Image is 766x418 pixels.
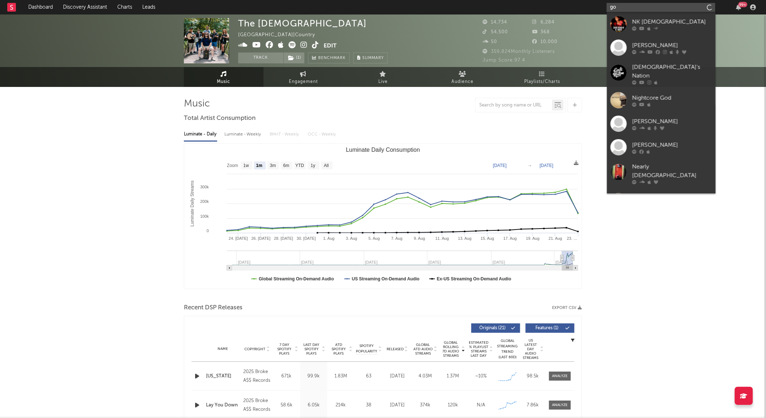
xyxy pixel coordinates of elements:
[493,163,507,168] text: [DATE]
[224,128,262,141] div: Luminate - Weekly
[469,373,493,380] div: ~ 10 %
[289,78,318,86] span: Engagement
[476,103,552,108] input: Search by song name or URL
[530,326,564,330] span: Features ( 1 )
[413,373,437,380] div: 4.03M
[497,338,518,360] div: Global Streaming Trend (Last 60D)
[311,163,315,168] text: 1y
[567,236,577,241] text: 23. …
[526,323,574,333] button: Features(1)
[356,402,382,409] div: 38
[329,373,353,380] div: 1.83M
[632,192,712,209] div: [PERSON_NAME] the Goddess
[522,373,544,380] div: 98.5k
[632,17,712,26] div: NK [DEMOGRAPHIC_DATA]
[607,112,716,135] a: [PERSON_NAME]
[308,53,350,63] a: Benchmark
[270,163,276,168] text: 3m
[329,343,348,356] span: ATD Spotify Plays
[483,58,525,63] span: Jump Score: 97.4
[251,236,270,241] text: 26. [DATE]
[607,88,716,112] a: Nightcore God
[353,53,388,63] button: Summary
[632,141,712,149] div: [PERSON_NAME]
[190,180,195,226] text: Luminate Daily Streams
[206,346,240,352] div: Name
[184,144,582,289] svg: Luminate Daily Consumption
[607,59,716,88] a: [DEMOGRAPHIC_DATA]'s Nation
[528,163,532,168] text: →
[275,373,298,380] div: 671k
[632,93,712,102] div: Nightcore God
[356,373,382,380] div: 63
[469,340,489,358] span: Estimated % Playlist Streams Last Day
[318,54,346,63] span: Benchmark
[435,236,449,241] text: 11. Aug
[284,53,304,63] button: (1)
[632,63,712,80] div: [DEMOGRAPHIC_DATA]'s Nation
[369,236,380,241] text: 5. Aug
[343,67,423,87] a: Live
[607,12,716,36] a: NK [DEMOGRAPHIC_DATA]
[200,214,209,218] text: 100k
[200,185,209,189] text: 300k
[356,343,378,354] span: Spotify Popularity
[736,4,741,10] button: 99+
[476,326,509,330] span: Originals ( 21 )
[184,67,264,87] a: Music
[522,338,539,360] span: US Latest Day Audio Streams
[387,347,404,351] span: Released
[504,236,517,241] text: 17. Aug
[526,236,539,241] text: 19. Aug
[259,276,334,281] text: Global Streaming On-Demand Audio
[391,236,403,241] text: 7. Aug
[243,368,271,385] div: 2025 Broke A$$ Records
[184,128,217,141] div: Luminate - Daily
[243,163,249,168] text: 1w
[346,147,420,153] text: Luminate Daily Consumption
[229,236,248,241] text: 24. [DATE]
[632,163,712,180] div: Nearly [DEMOGRAPHIC_DATA]
[295,163,304,168] text: YTD
[302,373,325,380] div: 99.9k
[413,343,433,356] span: Global ATD Audio Streams
[362,56,384,60] span: Summary
[481,236,494,241] text: 15. Aug
[378,78,388,86] span: Live
[329,402,353,409] div: 214k
[207,229,209,233] text: 0
[437,276,512,281] text: Ex-US Streaming On-Demand Audio
[385,402,409,409] div: [DATE]
[413,402,437,409] div: 374k
[441,373,465,380] div: 1.37M
[502,67,582,87] a: Playlists/Charts
[607,3,715,12] input: Search for artists
[238,18,367,29] div: The [DEMOGRAPHIC_DATA]
[533,20,555,25] span: 6,284
[302,402,325,409] div: 6.05k
[264,67,343,87] a: Engagement
[346,236,357,241] text: 3. Aug
[525,78,560,86] span: Playlists/Charts
[549,236,562,241] text: 21. Aug
[385,373,409,380] div: [DATE]
[483,49,555,54] span: 359,824 Monthly Listeners
[238,31,323,39] div: [GEOGRAPHIC_DATA] | Country
[607,36,716,59] a: [PERSON_NAME]
[607,135,716,159] a: [PERSON_NAME]
[302,343,321,356] span: Last Day Spotify Plays
[324,163,329,168] text: All
[441,402,465,409] div: 120k
[283,53,305,63] span: ( 1 )
[184,114,256,123] span: Total Artist Consumption
[483,20,507,25] span: 14,734
[540,163,554,168] text: [DATE]
[423,67,502,87] a: Audience
[324,41,337,50] button: Edit
[522,402,544,409] div: 7.86k
[206,402,240,409] div: Lay You Down
[452,78,474,86] span: Audience
[206,373,240,380] div: [US_STATE]
[533,30,550,34] span: 368
[243,397,271,414] div: 2025 Broke A$$ Records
